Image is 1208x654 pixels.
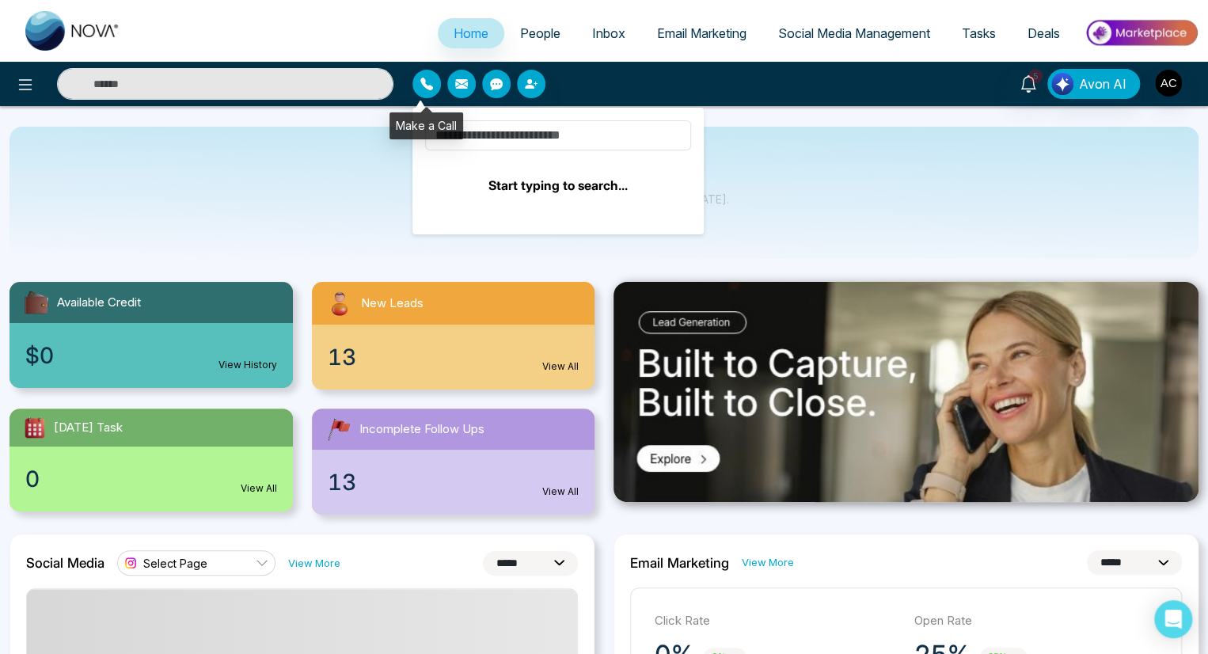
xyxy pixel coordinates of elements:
span: Avon AI [1079,74,1126,93]
a: View History [218,358,277,372]
a: New Leads13View All [302,282,605,390]
span: Social Media Management [778,25,930,41]
img: Lead Flow [1051,73,1073,95]
a: View More [742,555,794,570]
a: Social Media Management [762,18,946,48]
a: View All [542,485,579,499]
span: Incomplete Follow Ups [359,420,484,439]
a: View All [241,481,277,496]
img: User Avatar [1155,70,1182,97]
h2: Social Media [26,555,104,571]
a: Deals [1012,18,1076,48]
img: todayTask.svg [22,415,47,440]
img: availableCredit.svg [22,288,51,317]
img: followUps.svg [325,415,353,443]
a: Email Marketing [641,18,762,48]
span: Email Marketing [657,25,746,41]
div: Open Intercom Messenger [1154,600,1192,638]
span: 13 [328,340,356,374]
p: Click Rate [655,612,898,630]
span: [DATE] Task [54,419,123,437]
img: . [613,282,1199,502]
span: 5 [1028,69,1043,83]
p: Open Rate [914,612,1158,630]
span: $0 [25,339,54,372]
span: Inbox [592,25,625,41]
div: Make a Call [389,112,463,139]
a: View All [542,359,579,374]
a: 5 [1009,69,1047,97]
span: Tasks [962,25,996,41]
img: Nova CRM Logo [25,11,120,51]
span: People [520,25,560,41]
span: 13 [328,466,356,499]
span: Available Credit [57,294,141,312]
button: Avon AI [1047,69,1140,99]
a: Home [438,18,504,48]
a: View More [288,556,340,571]
img: newLeads.svg [325,288,355,318]
a: People [504,18,576,48]
a: Tasks [946,18,1012,48]
img: Market-place.gif [1084,15,1199,51]
span: New Leads [361,295,424,313]
span: Deals [1028,25,1060,41]
span: Home [454,25,488,41]
span: Select Page [143,556,207,571]
a: Incomplete Follow Ups13View All [302,409,605,515]
span: 0 [25,462,40,496]
h2: Email Marketing [630,555,729,571]
a: Inbox [576,18,641,48]
img: instagram [123,555,139,571]
b: Start typing to search... [488,177,628,193]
